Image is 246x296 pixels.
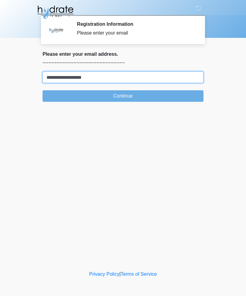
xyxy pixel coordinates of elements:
img: Hydrate IV Bar - Fort Collins Logo [36,5,74,20]
a: Terms of Service [121,271,157,277]
a: | [119,271,121,277]
a: Privacy Policy [89,271,120,277]
img: Agent Avatar [47,21,65,39]
div: Please enter your email [77,29,194,37]
h2: Please enter your email address. [43,51,203,57]
button: Continue [43,90,203,102]
p: ~~~~~~~~~~~~~~~~~~~~~~~~~~~~~ [43,59,203,67]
